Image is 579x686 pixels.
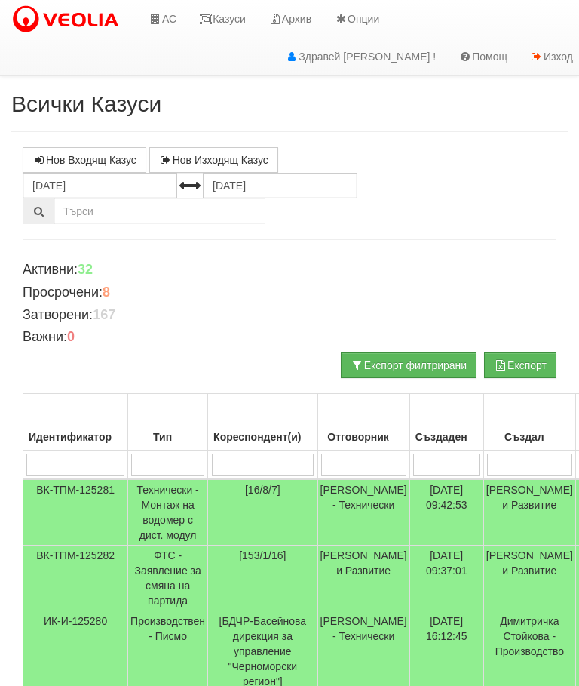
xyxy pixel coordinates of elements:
input: Търсене по Идентификатор, Бл/Вх/Ап, Тип, Описание, Моб. Номер, Имейл, Файл, Коментар, [54,198,265,224]
b: 0 [67,329,75,344]
a: Помощ [447,38,519,75]
h4: Затворени: [23,308,556,323]
th: Идентификатор: No sort applied, activate to apply an ascending sort [23,394,128,451]
th: Създал: No sort applied, activate to apply an ascending sort [483,394,575,451]
div: Тип [130,426,205,448]
td: [DATE] 09:37:01 [409,546,483,611]
th: Тип: No sort applied, activate to apply an ascending sort [128,394,208,451]
h4: Важни: [23,330,556,345]
th: Кореспондент(и): No sort applied, activate to apply an ascending sort [208,394,317,451]
span: [16/8/7] [245,484,280,496]
a: Нов Изходящ Казус [149,147,278,173]
td: [PERSON_NAME] и Развитие [317,546,409,611]
img: VeoliaLogo.png [11,4,126,35]
td: [PERSON_NAME] - Технически [317,479,409,546]
td: [DATE] 09:42:53 [409,479,483,546]
td: [PERSON_NAME] и Развитие [483,479,575,546]
a: Здравей [PERSON_NAME] ! [274,38,447,75]
button: Експорт [484,352,556,378]
span: [153/1/16] [239,549,286,561]
h4: Активни: [23,263,556,278]
b: 167 [93,307,115,322]
td: ВК-ТПМ-125282 [23,546,128,611]
td: ФТС - Заявление за смяна на партида [128,546,208,611]
h2: Всички Казуси [11,91,568,116]
th: Отговорник: No sort applied, activate to apply an ascending sort [317,394,409,451]
div: Идентификатор [26,426,125,448]
td: Технически - Монтаж на водомер с дист. модул [128,479,208,546]
h4: Просрочени: [23,285,556,300]
div: Създал [486,426,573,448]
th: Създаден: No sort applied, activate to apply an ascending sort [409,394,483,451]
div: Създаден [412,426,481,448]
td: ВК-ТПМ-125281 [23,479,128,546]
div: Кореспондент(и) [210,426,314,448]
b: 8 [103,285,110,300]
div: Отговорник [320,426,407,448]
a: Нов Входящ Казус [23,147,146,173]
button: Експорт филтрирани [341,352,476,378]
td: [PERSON_NAME] и Развитие [483,546,575,611]
b: 32 [78,262,93,277]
